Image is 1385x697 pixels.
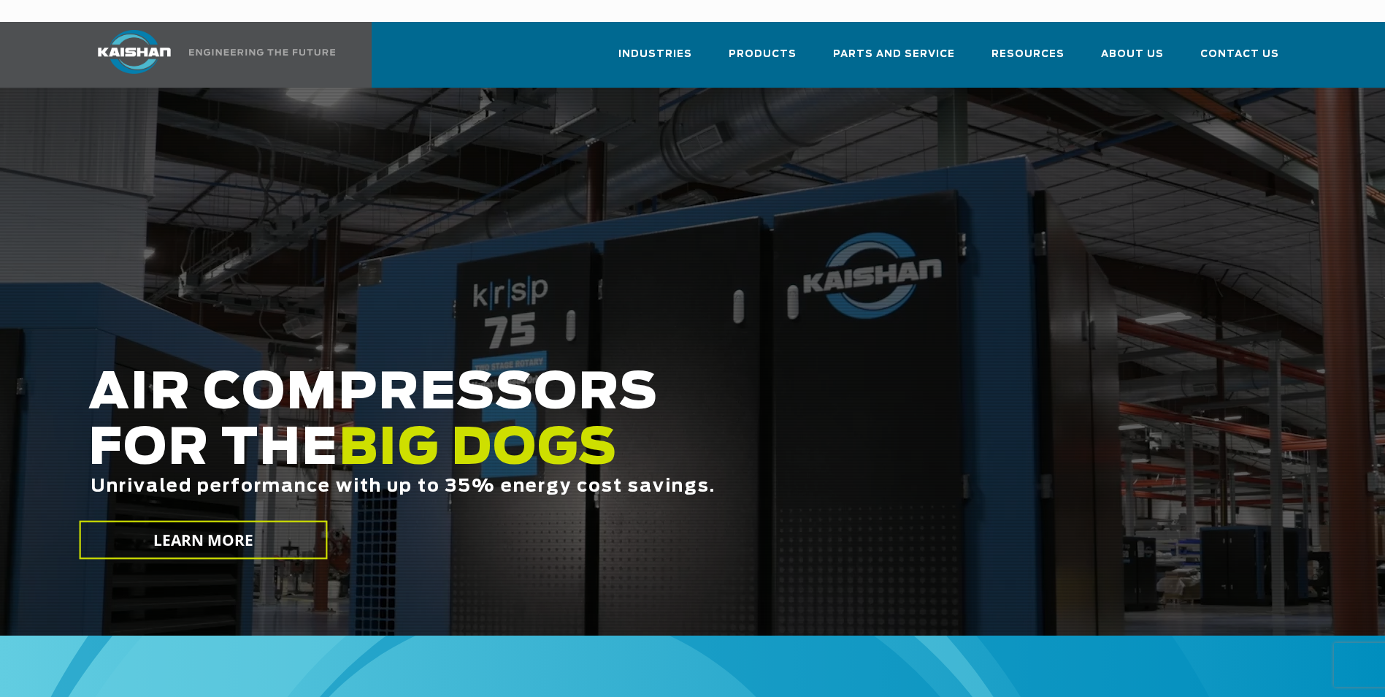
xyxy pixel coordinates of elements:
[618,35,692,85] a: Industries
[153,530,253,551] span: LEARN MORE
[91,478,715,495] span: Unrivaled performance with up to 35% energy cost savings.
[991,35,1064,85] a: Resources
[1200,35,1279,85] a: Contact Us
[729,35,797,85] a: Products
[1200,46,1279,63] span: Contact Us
[729,46,797,63] span: Products
[80,30,189,74] img: kaishan logo
[833,35,955,85] a: Parts and Service
[1101,46,1164,63] span: About Us
[80,22,338,88] a: Kaishan USA
[189,49,335,56] img: Engineering the future
[991,46,1064,63] span: Resources
[79,521,327,560] a: LEARN MORE
[618,46,692,63] span: Industries
[88,366,1093,542] h2: AIR COMPRESSORS FOR THE
[833,46,955,63] span: Parts and Service
[339,424,618,474] span: BIG DOGS
[1101,35,1164,85] a: About Us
